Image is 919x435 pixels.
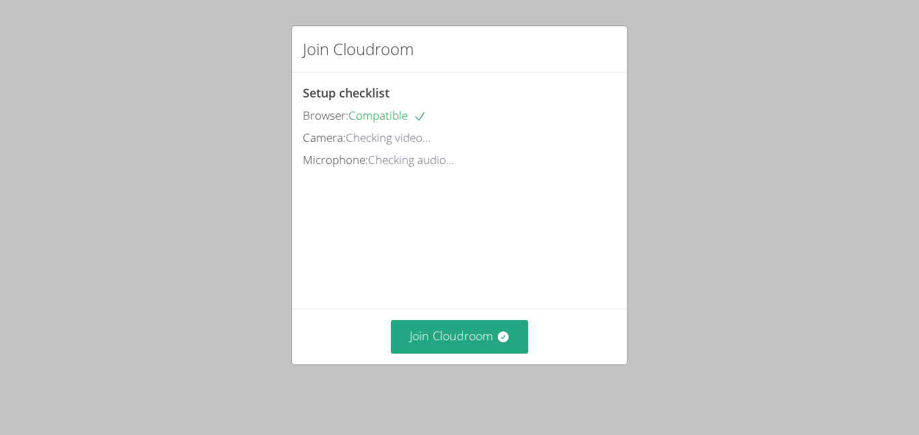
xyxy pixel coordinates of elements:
[346,130,431,145] span: Checking video...
[303,37,414,61] h2: Join Cloudroom
[391,320,529,353] button: Join Cloudroom
[303,85,390,101] span: Setup checklist
[303,152,368,167] span: Microphone:
[348,108,427,123] span: Compatible
[368,152,454,167] span: Checking audio...
[303,108,348,123] span: Browser:
[303,130,346,145] span: Camera:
